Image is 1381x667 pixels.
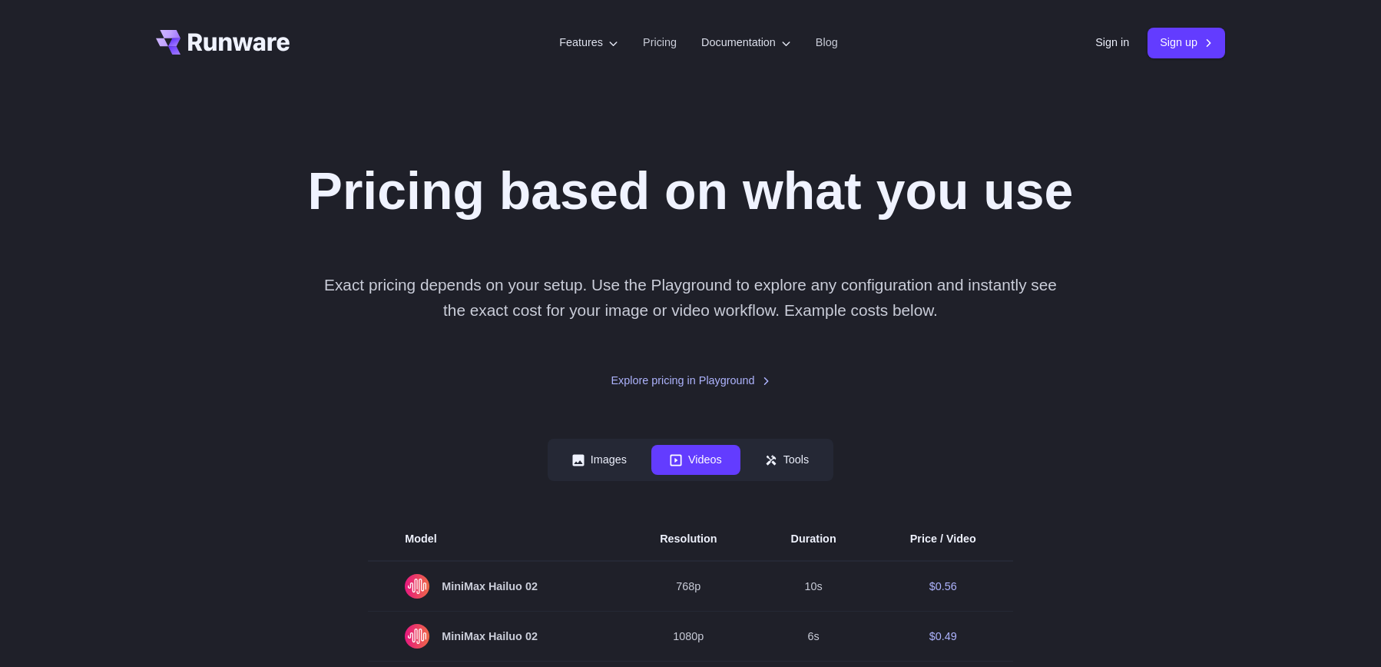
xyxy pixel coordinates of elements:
th: Resolution [623,518,753,561]
td: 768p [623,561,753,612]
a: Blog [816,34,838,51]
td: 1080p [623,612,753,662]
a: Explore pricing in Playground [611,372,770,390]
a: Go to / [156,30,290,55]
th: Duration [754,518,873,561]
th: Price / Video [873,518,1013,561]
button: Videos [651,445,740,475]
button: Images [554,445,645,475]
a: Sign up [1148,28,1225,58]
button: Tools [747,445,828,475]
label: Documentation [701,34,791,51]
td: 6s [754,612,873,662]
label: Features [559,34,618,51]
a: Sign in [1095,34,1129,51]
h1: Pricing based on what you use [308,160,1074,223]
td: $0.49 [873,612,1013,662]
span: MiniMax Hailuo 02 [405,624,586,649]
th: Model [368,518,623,561]
td: 10s [754,561,873,612]
a: Pricing [643,34,677,51]
td: $0.56 [873,561,1013,612]
p: Exact pricing depends on your setup. Use the Playground to explore any configuration and instantl... [316,272,1065,324]
span: MiniMax Hailuo 02 [405,574,586,599]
